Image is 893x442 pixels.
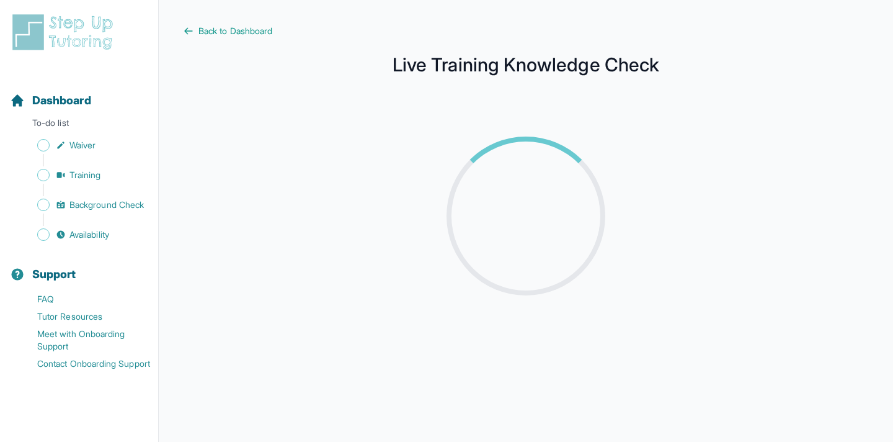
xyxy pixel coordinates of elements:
[10,92,91,109] a: Dashboard
[10,291,158,308] a: FAQ
[10,196,158,214] a: Background Check
[32,266,76,283] span: Support
[69,228,109,241] span: Availability
[69,199,144,211] span: Background Check
[10,166,158,184] a: Training
[69,169,101,181] span: Training
[5,246,153,288] button: Support
[10,325,158,355] a: Meet with Onboarding Support
[69,139,96,151] span: Waiver
[10,12,120,52] img: logo
[5,117,153,134] p: To-do list
[184,25,868,37] a: Back to Dashboard
[10,137,158,154] a: Waiver
[198,25,272,37] span: Back to Dashboard
[10,226,158,243] a: Availability
[5,72,153,114] button: Dashboard
[10,355,158,372] a: Contact Onboarding Support
[184,57,868,72] h1: Live Training Knowledge Check
[10,308,158,325] a: Tutor Resources
[32,92,91,109] span: Dashboard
